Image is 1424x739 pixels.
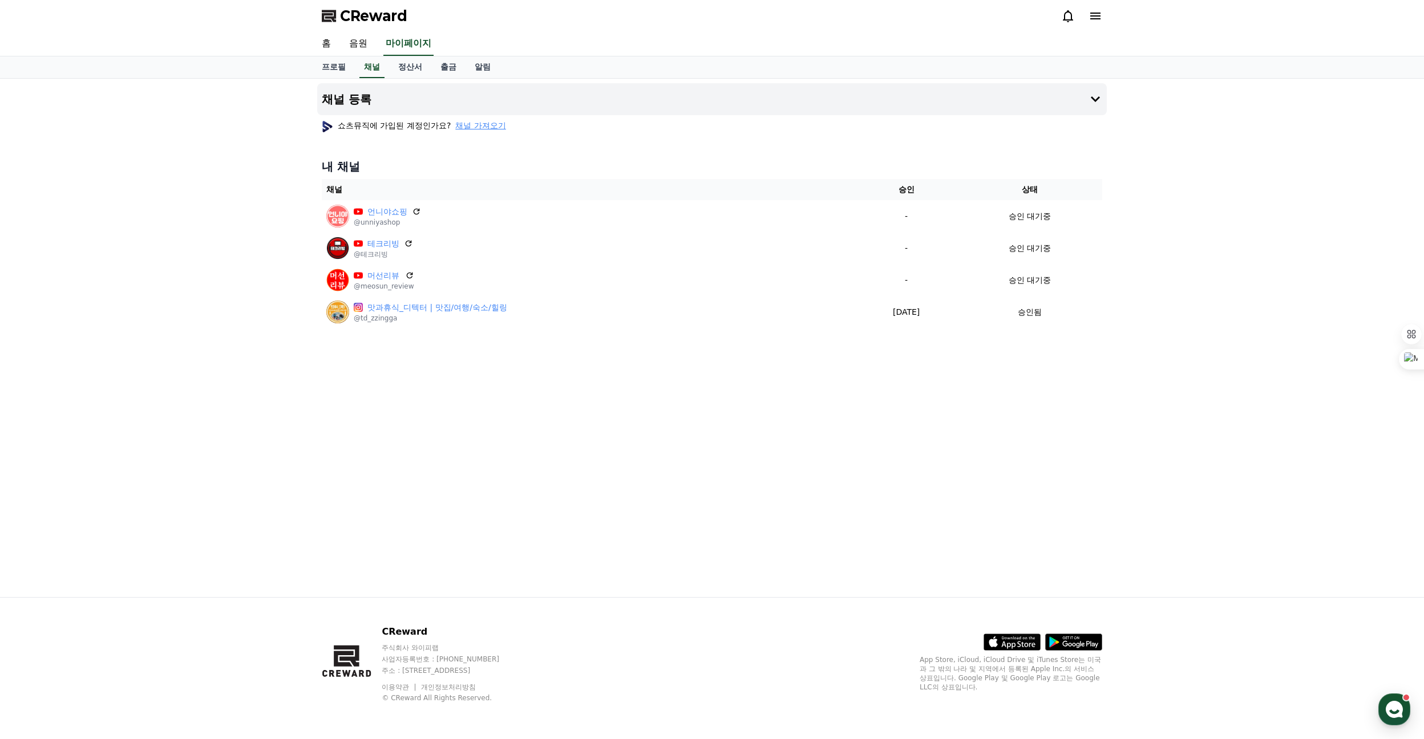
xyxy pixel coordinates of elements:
a: 알림 [466,56,500,78]
p: @td_zzingga [354,314,507,323]
a: 음원 [340,32,377,56]
p: 승인됨 [1018,306,1042,318]
button: 채널 가져오기 [455,120,505,131]
a: 프로필 [313,56,355,78]
p: 사업자등록번호 : [PHONE_NUMBER] [382,655,521,664]
img: 언니야쇼핑 [326,205,349,228]
p: 주식회사 와이피랩 [382,643,521,652]
a: 출금 [431,56,466,78]
span: 홈 [36,379,43,388]
img: 테크리빙 [326,237,349,259]
a: 테크리빙 [367,238,399,250]
p: © CReward All Rights Reserved. [382,693,521,703]
p: @meosun_review [354,282,414,291]
span: 대화 [104,379,118,388]
p: 승인 대기중 [1009,274,1051,286]
p: - [860,242,953,254]
p: @unniyashop [354,218,421,227]
th: 채널 [322,179,856,200]
a: 홈 [313,32,340,56]
th: 승인 [856,179,957,200]
a: 이용약관 [382,683,418,691]
a: CReward [322,7,407,25]
a: 언니야쇼핑 [367,206,407,218]
p: @테크리빙 [354,250,413,259]
a: 개인정보처리방침 [421,683,476,691]
p: - [860,274,953,286]
a: 설정 [147,362,219,390]
a: 채널 [359,56,385,78]
p: 승인 대기중 [1009,210,1051,222]
a: 정산서 [389,56,431,78]
a: 홈 [3,362,75,390]
p: [DATE] [860,306,953,318]
h4: 내 채널 [322,159,1102,174]
a: 머선리뷰 [367,270,400,282]
p: 승인 대기중 [1009,242,1051,254]
img: 맛과휴식_디텍터 | 맛집/여행/숙소/힐링 [326,301,349,323]
h4: 채널 등록 [322,93,371,105]
span: 설정 [176,379,190,388]
a: 마이페이지 [383,32,434,56]
img: profile [322,121,333,132]
a: 대화 [75,362,147,390]
img: 머선리뷰 [326,269,349,291]
p: CReward [382,625,521,639]
button: 채널 등록 [317,83,1107,115]
p: 주소 : [STREET_ADDRESS] [382,666,521,675]
p: App Store, iCloud, iCloud Drive 및 iTunes Store는 미국과 그 밖의 나라 및 지역에서 등록된 Apple Inc.의 서비스 상표입니다. Goo... [920,655,1102,692]
p: 쇼츠뮤직에 가입된 계정인가요? [322,120,506,131]
span: CReward [340,7,407,25]
a: 맛과휴식_디텍터 | 맛집/여행/숙소/힐링 [367,302,507,314]
p: - [860,210,953,222]
th: 상태 [957,179,1102,200]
